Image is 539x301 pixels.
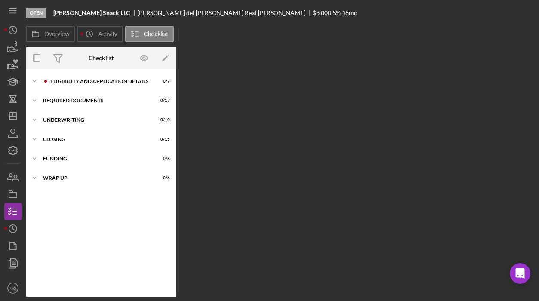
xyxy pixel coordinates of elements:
button: Checklist [125,26,174,42]
div: 0 / 6 [154,175,170,181]
div: 18 mo [342,9,357,16]
div: Underwriting [43,117,148,123]
button: MQ [4,279,22,297]
span: $3,000 [313,9,331,16]
div: Eligibility and Application Details [50,79,148,84]
label: Checklist [144,31,168,37]
label: Activity [98,31,117,37]
div: 0 / 10 [154,117,170,123]
div: 0 / 8 [154,156,170,161]
div: 0 / 7 [154,79,170,84]
div: 5 % [333,9,341,16]
div: Checklist [89,55,114,61]
button: Activity [77,26,123,42]
label: Overview [44,31,69,37]
div: 0 / 17 [154,98,170,103]
div: 0 / 15 [154,137,170,142]
div: Closing [43,137,148,142]
text: MQ [9,286,16,291]
div: [PERSON_NAME] del [PERSON_NAME] Real [PERSON_NAME] [137,9,313,16]
b: [PERSON_NAME] Snack LLC [53,9,130,16]
div: Funding [43,156,148,161]
div: Wrap Up [43,175,148,181]
div: Required Documents [43,98,148,103]
div: Open Intercom Messenger [510,263,530,284]
div: Open [26,8,46,18]
button: Overview [26,26,75,42]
